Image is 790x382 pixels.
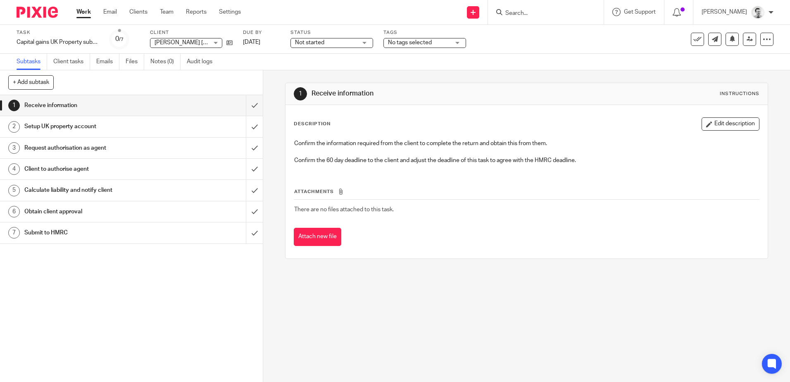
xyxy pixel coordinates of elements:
a: Files [126,54,144,70]
a: Audit logs [187,54,219,70]
a: Emails [96,54,119,70]
label: Client [150,29,233,36]
div: Instructions [720,91,759,97]
a: Team [160,8,174,16]
h1: Receive information [312,89,544,98]
p: [PERSON_NAME] [702,8,747,16]
a: Reports [186,8,207,16]
h1: Calculate liability and notify client [24,184,167,196]
div: 4 [8,163,20,175]
button: Attach new file [294,228,341,246]
label: Status [290,29,373,36]
button: Edit description [702,117,759,131]
h1: Submit to HMRC [24,227,167,239]
span: [PERSON_NAME] [PERSON_NAME] Edge [155,40,261,45]
label: Task [17,29,99,36]
a: Notes (0) [150,54,181,70]
h1: Client to authorise agent [24,163,167,175]
div: Capital gains UK Property submission [17,38,99,46]
small: /7 [119,37,124,42]
div: 1 [8,100,20,111]
a: Subtasks [17,54,47,70]
div: 7 [8,227,20,239]
span: Attachments [294,189,334,194]
label: Tags [383,29,466,36]
h1: Obtain client approval [24,205,167,218]
a: Client tasks [53,54,90,70]
label: Due by [243,29,280,36]
p: Confirm the 60 day deadline to the client and adjust the deadline of this task to agree with the ... [294,156,759,165]
div: 0 [115,34,124,44]
p: Confirm the information required from the client to complete the return and obtain this from them. [294,139,759,148]
img: Pixie [17,7,58,18]
img: Andy_2025.jpg [751,6,764,19]
span: There are no files attached to this task. [294,207,394,212]
span: Get Support [624,9,656,15]
h1: Receive information [24,99,167,112]
div: 5 [8,185,20,196]
span: No tags selected [388,40,432,45]
button: + Add subtask [8,75,54,89]
a: Email [103,8,117,16]
h1: Setup UK property account [24,120,167,133]
span: [DATE] [243,39,260,45]
div: 2 [8,121,20,133]
div: 1 [294,87,307,100]
p: Description [294,121,331,127]
a: Settings [219,8,241,16]
a: Clients [129,8,148,16]
span: Not started [295,40,324,45]
a: Work [76,8,91,16]
div: 3 [8,142,20,154]
div: 6 [8,206,20,217]
h1: Request authorisation as agent [24,142,167,154]
input: Search [504,10,579,17]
